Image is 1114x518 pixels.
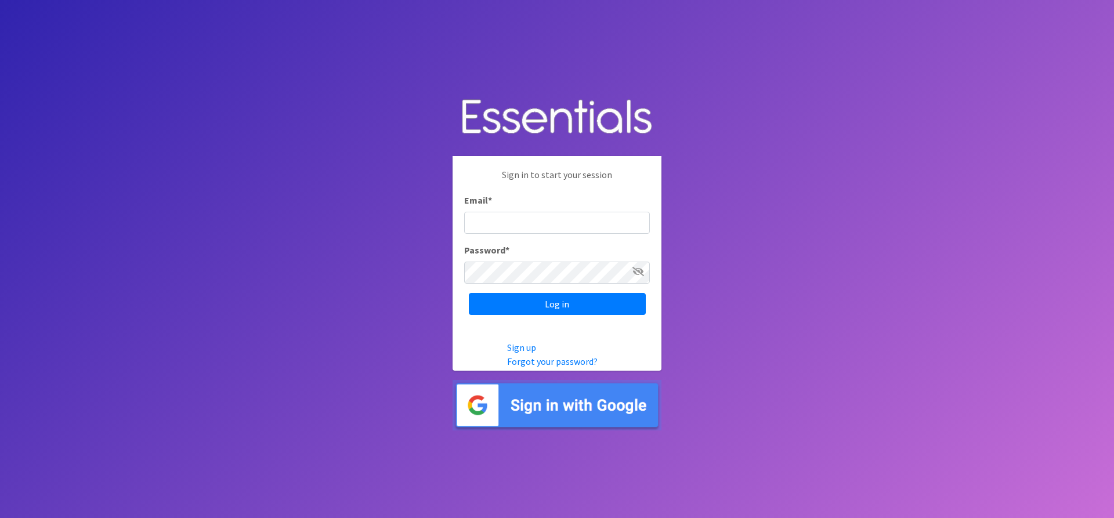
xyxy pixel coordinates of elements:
label: Password [464,243,509,257]
abbr: required [488,194,492,206]
p: Sign in to start your session [464,168,650,193]
label: Email [464,193,492,207]
a: Forgot your password? [507,356,598,367]
img: Sign in with Google [453,380,661,430]
a: Sign up [507,342,536,353]
abbr: required [505,244,509,256]
input: Log in [469,293,646,315]
img: Human Essentials [453,88,661,147]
